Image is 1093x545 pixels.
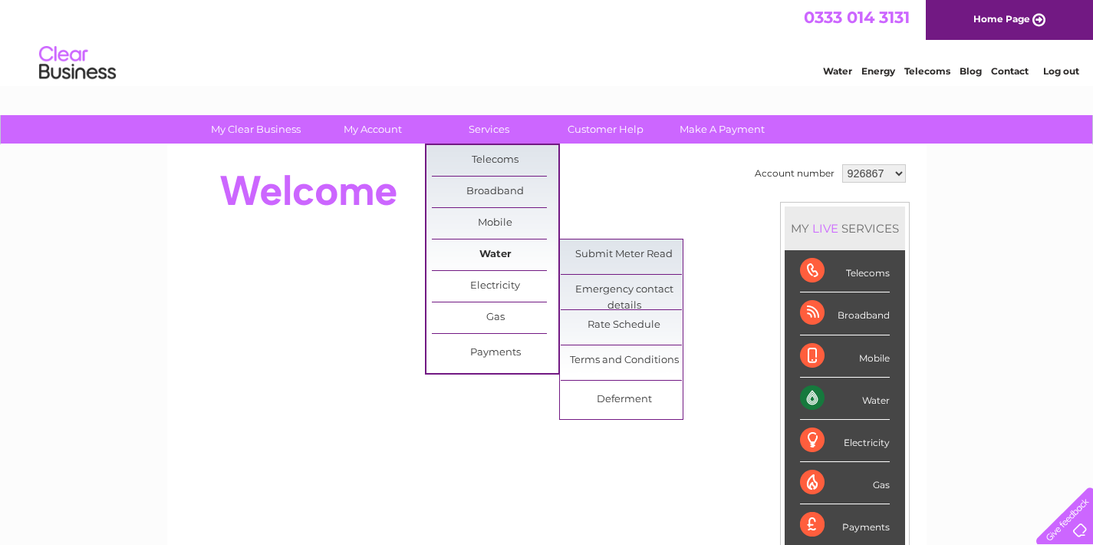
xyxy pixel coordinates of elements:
a: My Account [309,115,436,144]
a: Emergency contact details [561,275,687,306]
a: Contact [991,65,1029,77]
a: My Clear Business [193,115,319,144]
a: Broadband [432,177,558,207]
div: Telecoms [800,250,890,292]
a: Rate Schedule [561,310,687,341]
a: Blog [960,65,982,77]
div: Electricity [800,420,890,462]
div: Broadband [800,292,890,335]
a: Gas [432,302,558,333]
a: Mobile [432,208,558,239]
div: Water [800,378,890,420]
a: Water [823,65,852,77]
div: Clear Business is a trading name of Verastar Limited (registered in [GEOGRAPHIC_DATA] No. 3667643... [185,8,910,74]
div: Mobile [800,335,890,378]
a: Submit Meter Read [561,239,687,270]
div: LIVE [809,221,841,236]
a: 0333 014 3131 [804,8,910,27]
img: logo.png [38,40,117,87]
a: Water [432,239,558,270]
a: Payments [432,338,558,368]
div: MY SERVICES [785,206,905,250]
td: Account number [751,160,838,187]
a: Telecoms [432,145,558,176]
a: Electricity [432,271,558,302]
a: Terms and Conditions [561,345,687,376]
a: Services [426,115,552,144]
a: Telecoms [904,65,950,77]
div: Gas [800,462,890,504]
a: Energy [861,65,895,77]
a: Make A Payment [659,115,785,144]
a: Log out [1043,65,1079,77]
a: Customer Help [542,115,669,144]
a: Deferment [561,385,687,415]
